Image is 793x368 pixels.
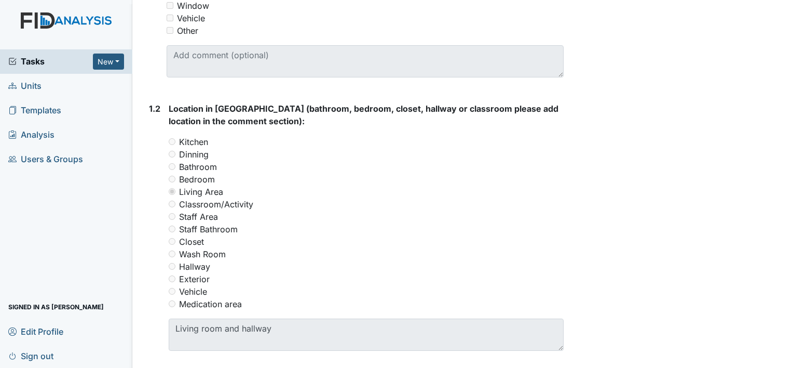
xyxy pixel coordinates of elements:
span: Signed in as [PERSON_NAME] [8,299,104,315]
label: Staff Area [179,211,218,223]
label: Staff Bathroom [179,223,238,235]
label: Bathroom [179,161,217,173]
div: Other [177,24,198,37]
input: Wash Room [169,251,175,257]
span: Users & Groups [8,151,83,167]
input: Staff Bathroom [169,226,175,232]
label: Living Area [179,186,223,198]
input: Bathroom [169,163,175,170]
label: Kitchen [179,136,208,148]
input: Other [167,27,173,34]
span: Analysis [8,127,54,143]
label: Closet [179,235,204,248]
input: Staff Area [169,213,175,220]
input: Medication area [169,300,175,307]
label: Bedroom [179,173,215,186]
div: Vehicle [177,12,205,24]
input: Exterior [169,275,175,282]
textarea: Living room and hallway [169,319,564,351]
input: Hallway [169,263,175,270]
span: Sign out [8,348,53,364]
input: Dinning [169,151,175,157]
span: Edit Profile [8,323,63,339]
input: Living Area [169,188,175,195]
label: Vehicle [179,285,207,298]
label: Classroom/Activity [179,198,253,211]
input: Vehicle [169,288,175,295]
input: Vehicle [167,15,173,21]
input: Bedroom [169,176,175,182]
label: Wash Room [179,248,226,260]
input: Window [167,2,173,9]
a: Tasks [8,55,93,68]
span: Units [8,78,42,94]
input: Closet [169,238,175,245]
span: Location in [GEOGRAPHIC_DATA] (bathroom, bedroom, closet, hallway or classroom please add locatio... [169,103,558,126]
input: Classroom/Activity [169,201,175,207]
label: Dinning [179,148,209,161]
label: Medication area [179,298,242,310]
input: Kitchen [169,138,175,145]
span: Templates [8,102,61,119]
label: 1.2 [149,102,160,115]
label: Hallway [179,260,210,273]
label: Exterior [179,273,210,285]
button: New [93,54,124,70]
